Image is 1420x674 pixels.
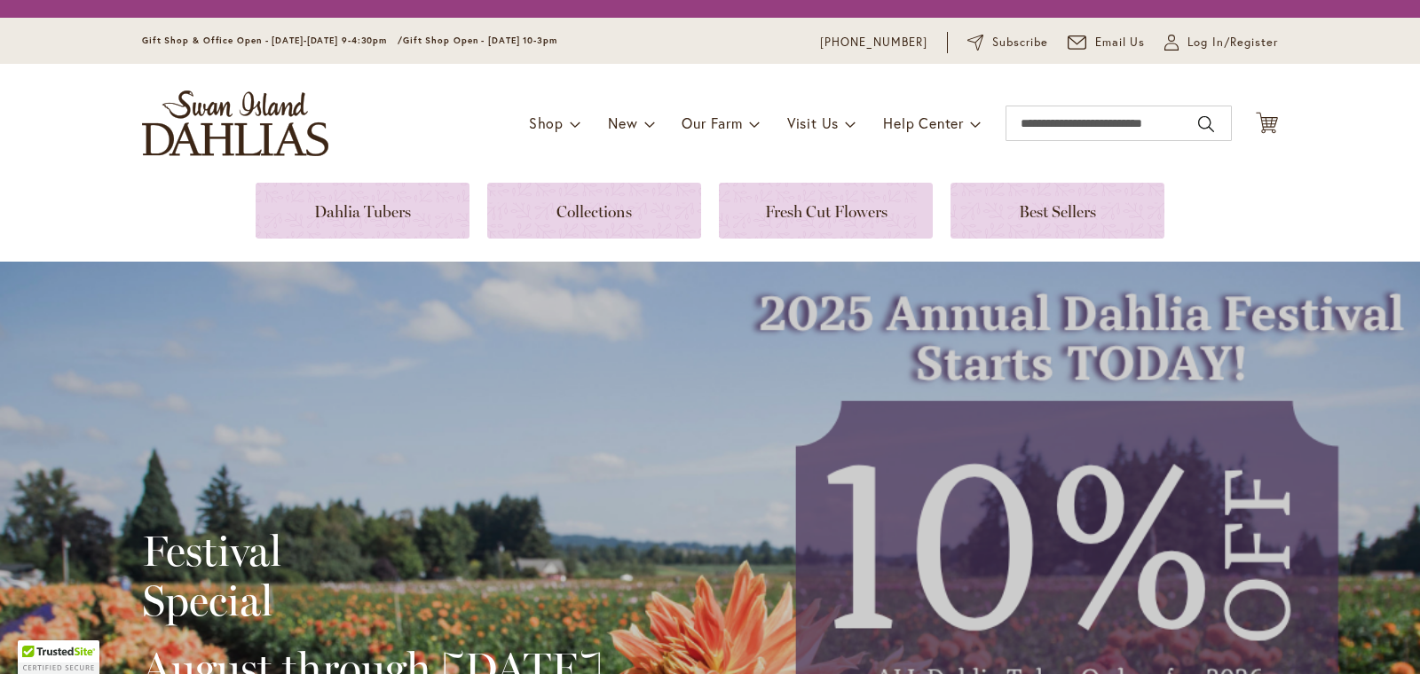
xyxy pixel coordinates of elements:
[1095,34,1146,51] span: Email Us
[967,34,1048,51] a: Subscribe
[18,640,99,674] div: TrustedSite Certified
[1068,34,1146,51] a: Email Us
[142,526,603,625] h2: Festival Special
[1187,34,1278,51] span: Log In/Register
[787,114,839,132] span: Visit Us
[1164,34,1278,51] a: Log In/Register
[142,90,328,156] a: store logo
[992,34,1048,51] span: Subscribe
[1198,110,1214,138] button: Search
[608,114,637,132] span: New
[403,35,557,46] span: Gift Shop Open - [DATE] 10-3pm
[883,114,964,132] span: Help Center
[142,35,403,46] span: Gift Shop & Office Open - [DATE]-[DATE] 9-4:30pm /
[529,114,564,132] span: Shop
[682,114,742,132] span: Our Farm
[820,34,927,51] a: [PHONE_NUMBER]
